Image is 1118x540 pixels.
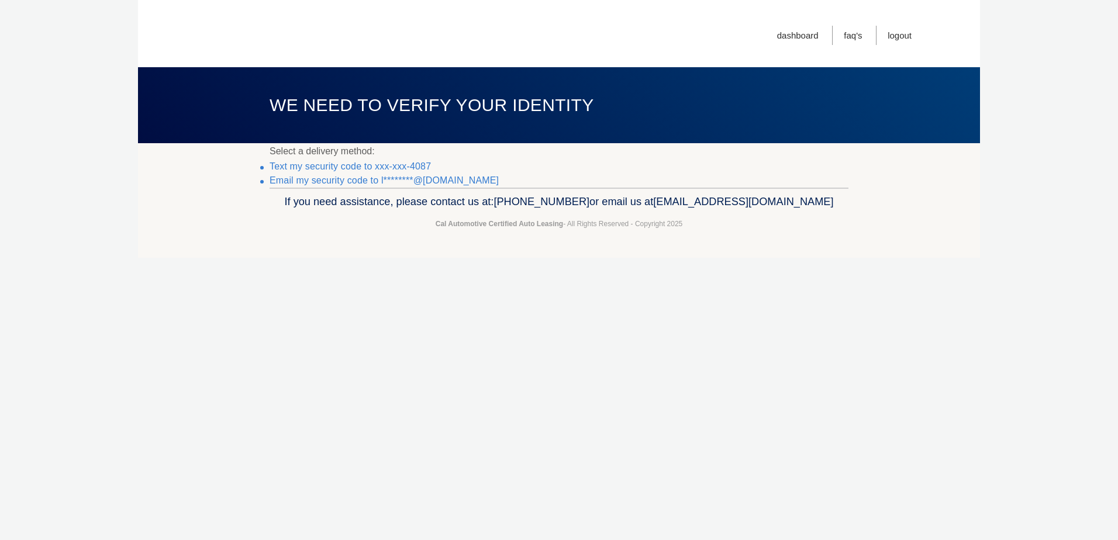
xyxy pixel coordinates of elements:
a: Text my security code to xxx-xxx-4087 [270,161,453,172]
a: Dashboard [767,26,813,45]
p: If you need assistance, please contact us at: or email us at [277,193,841,230]
strong: Cal Automotive Certified Auto Leasing [422,238,563,247]
p: Select a delivery method: [270,143,848,160]
a: FAQ's [838,26,858,45]
a: Logout [884,26,912,45]
a: Cal Automotive [206,12,364,53]
a: Email my security code to l********@[DOMAIN_NAME] [270,175,519,186]
p: - All Rights Reserved - Copyright 2025 [277,237,841,249]
span: [PHONE_NUMBER] [536,195,640,209]
span: We need to verify your identity [270,94,607,116]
